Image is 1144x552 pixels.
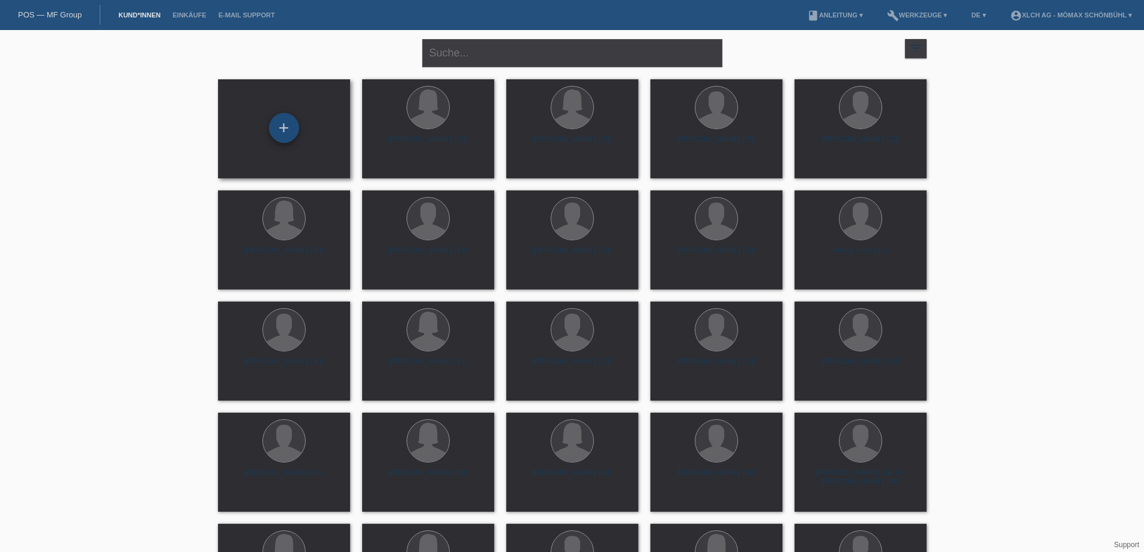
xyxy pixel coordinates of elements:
div: [PERSON_NAME] (49) [372,468,485,487]
div: [PERSON_NAME] (41) [228,468,340,487]
div: [PERSON_NAME] DE LA [PERSON_NAME] (45) [804,468,917,487]
a: E-Mail Support [213,11,281,19]
input: Suche... [422,39,722,67]
div: [PERSON_NAME] (29) [372,135,485,154]
a: DE ▾ [965,11,991,19]
i: filter_list [909,41,922,55]
div: [PERSON_NAME] (22) [804,135,917,154]
div: [PERSON_NAME] (33) [516,246,629,265]
div: [PERSON_NAME] (29) [516,135,629,154]
a: buildWerkzeuge ▾ [881,11,954,19]
div: [PERSON_NAME] (43) [660,357,773,376]
a: Kund*innen [112,11,166,19]
div: [PERSON_NAME] (41) [372,357,485,376]
i: book [807,10,819,22]
a: bookAnleitung ▾ [801,11,869,19]
i: account_circle [1010,10,1022,22]
div: Kund*in hinzufügen [270,118,298,138]
div: mrvelj anto (32) [804,246,917,265]
div: [PERSON_NAME] (42) [660,246,773,265]
div: [PERSON_NAME] (40) [228,246,340,265]
div: [PERSON_NAME] (40) [228,357,340,376]
i: build [887,10,899,22]
a: Support [1114,541,1139,549]
div: [PERSON_NAME] (44) [372,246,485,265]
div: [PERSON_NAME] (43) [804,357,917,376]
div: [PERSON_NAME] (43) [516,468,629,487]
div: [PERSON_NAME] (70) [516,357,629,376]
a: POS — MF Group [18,10,82,19]
a: Einkäufe [166,11,212,19]
div: [PERSON_NAME] (35) [660,135,773,154]
a: account_circleXLCH AG - Mömax Schönbühl ▾ [1004,11,1138,19]
div: [PERSON_NAME] (40) [660,468,773,487]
